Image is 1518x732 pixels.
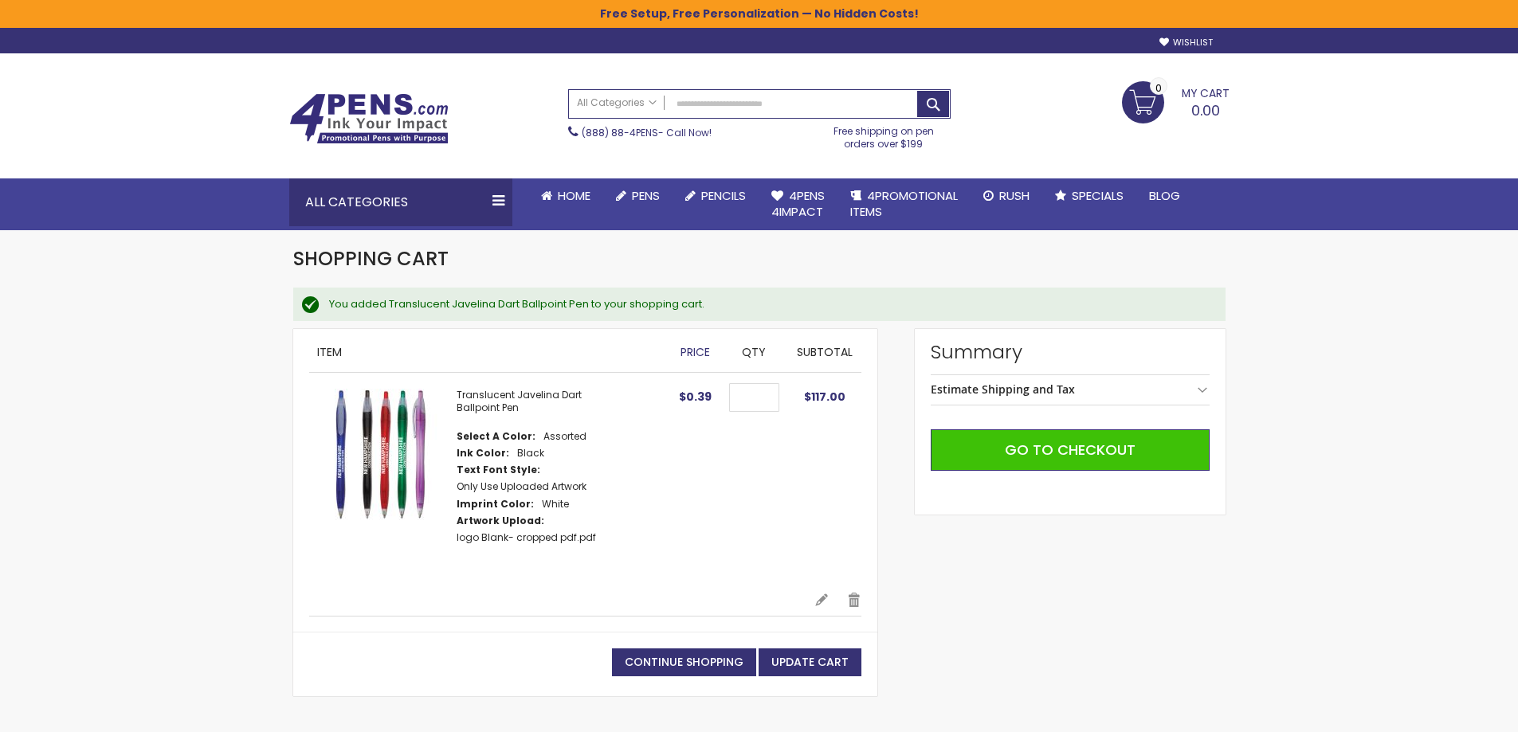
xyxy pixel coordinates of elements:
span: - Call Now! [582,126,712,139]
a: 4PROMOTIONALITEMS [837,178,971,230]
span: Qty [742,344,766,360]
dt: Ink Color [457,447,509,460]
button: Update Cart [759,648,861,676]
dd: Black [517,447,544,460]
span: Specials [1072,187,1124,204]
span: 0 [1155,80,1162,96]
span: $117.00 [804,389,845,405]
a: 4Pens4impact [759,178,837,230]
a: All Categories [569,90,665,116]
strong: Summary [931,339,1210,365]
a: Blog [1136,178,1193,213]
a: Translucent Javelina Dart Ballpoint Pen-Assorted [309,389,457,577]
span: Item [317,344,342,360]
strong: Estimate Shipping and Tax [931,382,1075,397]
a: Home [528,178,603,213]
a: Pens [603,178,673,213]
span: Go to Checkout [1005,440,1136,460]
dt: Select A Color [457,430,535,443]
div: All Categories [289,178,512,226]
a: Pencils [673,178,759,213]
span: Price [681,344,710,360]
img: Translucent Javelina Dart Ballpoint Pen-Assorted [309,389,441,520]
dt: Artwork Upload [457,515,544,527]
span: Pens [632,187,660,204]
span: $0.39 [679,389,712,405]
span: 4PROMOTIONAL ITEMS [850,187,958,220]
span: Blog [1149,187,1180,204]
button: Go to Checkout [931,429,1210,471]
a: logo Blank- cropped pdf.pdf [457,530,596,544]
span: Rush [999,187,1030,204]
span: Subtotal [797,344,853,360]
a: 0.00 0 [1122,81,1230,121]
a: (888) 88-4PENS [582,126,658,139]
a: Wishlist [1159,37,1213,49]
dt: Imprint Color [457,498,534,511]
dd: White [542,498,569,511]
a: Specials [1042,178,1136,213]
dd: Only Use Uploaded Artwork [457,480,586,493]
span: Update Cart [771,654,849,670]
a: Continue Shopping [612,648,756,676]
span: Continue Shopping [625,654,743,670]
div: Free shipping on pen orders over $199 [817,119,951,151]
dd: Assorted [543,430,586,443]
span: All Categories [577,96,657,109]
dt: Text Font Style [457,464,540,476]
span: 4Pens 4impact [771,187,825,220]
a: Translucent Javelina Dart Ballpoint Pen [457,388,582,414]
span: Pencils [701,187,746,204]
a: Rush [971,178,1042,213]
span: Shopping Cart [293,245,449,272]
img: 4Pens Custom Pens and Promotional Products [289,93,449,144]
span: Home [558,187,590,204]
div: You added Translucent Javelina Dart Ballpoint Pen to your shopping cart. [329,297,1210,311]
span: 0.00 [1191,100,1220,120]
